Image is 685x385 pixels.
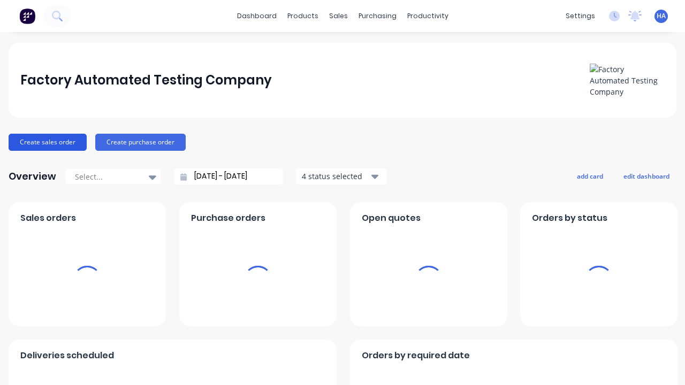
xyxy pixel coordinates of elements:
a: dashboard [232,8,282,24]
span: Open quotes [362,212,421,225]
div: Factory Automated Testing Company [20,70,272,91]
button: Create purchase order [95,134,186,151]
img: Factory [19,8,35,24]
button: add card [570,169,610,183]
img: Factory Automated Testing Company [590,64,665,97]
span: Purchase orders [191,212,265,225]
span: HA [657,11,666,21]
button: 4 status selected [296,168,387,184]
span: Deliveries scheduled [20,349,114,362]
span: Sales orders [20,212,76,225]
span: Orders by status [532,212,607,225]
div: productivity [402,8,454,24]
div: purchasing [353,8,402,24]
div: Overview [9,166,56,187]
span: Orders by required date [362,349,470,362]
div: sales [324,8,353,24]
button: Create sales order [9,134,87,151]
div: 4 status selected [302,171,369,182]
div: products [282,8,324,24]
button: edit dashboard [616,169,676,183]
div: settings [560,8,600,24]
